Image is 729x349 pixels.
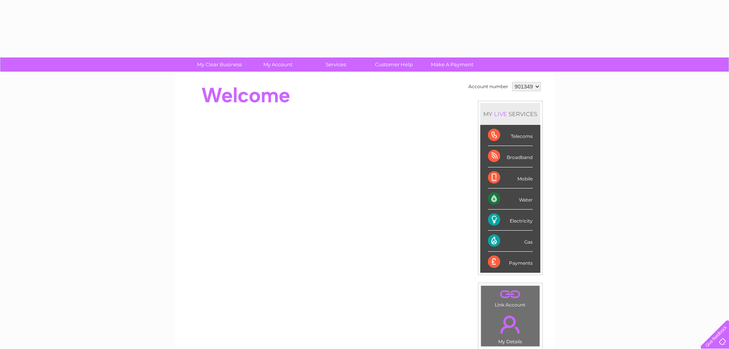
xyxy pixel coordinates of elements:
[488,188,533,210] div: Water
[488,231,533,252] div: Gas
[304,57,367,72] a: Services
[483,311,538,338] a: .
[483,288,538,301] a: .
[188,57,251,72] a: My Clear Business
[481,309,540,347] td: My Details
[362,57,426,72] a: Customer Help
[480,103,540,125] div: MY SERVICES
[488,125,533,146] div: Telecoms
[488,167,533,188] div: Mobile
[466,80,510,93] td: Account number
[488,210,533,231] div: Electricity
[246,57,309,72] a: My Account
[421,57,484,72] a: Make A Payment
[493,110,509,118] div: LIVE
[481,285,540,310] td: Link Account
[488,146,533,167] div: Broadband
[488,252,533,272] div: Payments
